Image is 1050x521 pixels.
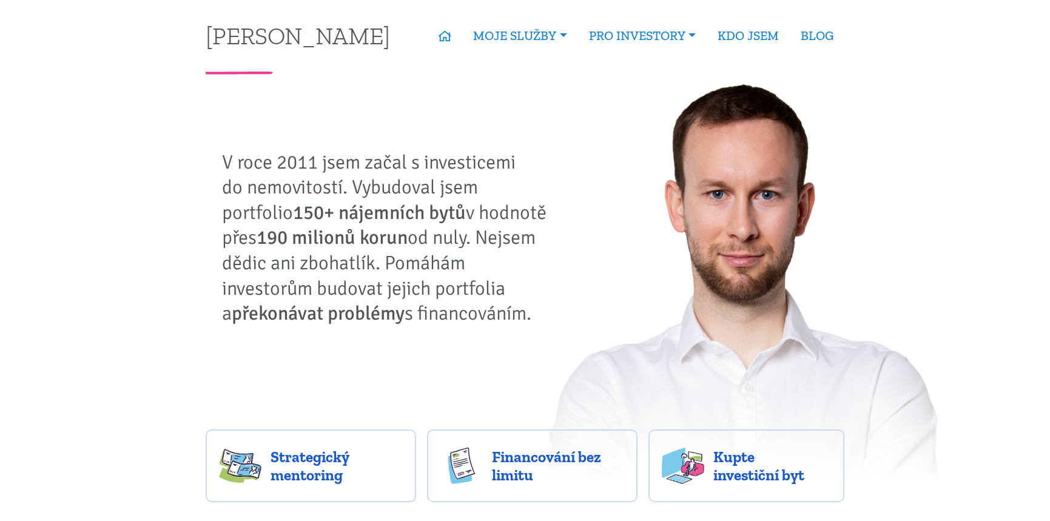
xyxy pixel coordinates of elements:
span: Strategický mentoring [271,448,403,484]
a: [PERSON_NAME] [206,24,390,47]
strong: 150+ nájemních bytů [293,201,466,224]
a: Financování bez limitu [427,429,638,502]
a: Kupte investiční byt [648,429,844,502]
img: flats [662,448,704,484]
a: KDO JSEM [707,22,790,50]
span: Kupte investiční byt [713,448,831,484]
a: Strategický mentoring [206,429,416,502]
span: Financování bez limitu [492,448,624,484]
img: finance [440,448,483,484]
p: V roce 2011 jsem začal s investicemi do nemovitostí. Vybudoval jsem portfolio v hodnotě přes od n... [222,150,556,326]
strong: 190 milionů korun [257,226,408,249]
a: BLOG [790,22,844,50]
a: PRO INVESTORY [578,22,707,50]
img: strategy [219,448,261,484]
a: MOJE SLUŽBY [462,22,577,50]
strong: překonávat problémy [232,301,405,325]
